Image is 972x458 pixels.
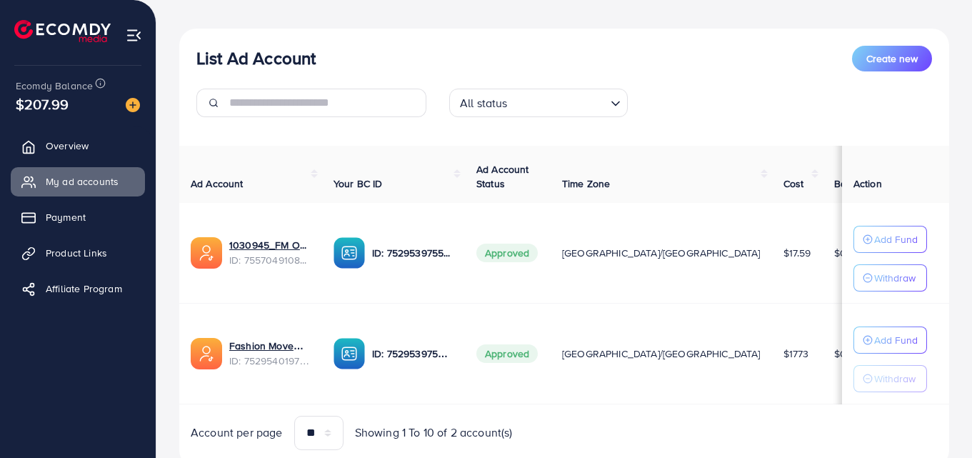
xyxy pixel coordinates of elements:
input: Search for option [512,90,605,114]
p: Add Fund [874,231,918,248]
span: Product Links [46,246,107,260]
img: ic-ads-acc.e4c84228.svg [191,338,222,369]
span: $1773 [783,347,809,361]
p: ID: 7529539755860836369 [372,244,454,262]
a: 1030945_FM Outfits_1759512825336 [229,238,311,252]
span: Cost [783,176,804,191]
span: Ad Account Status [476,162,529,191]
button: Add Fund [853,327,927,354]
span: All status [457,93,511,114]
iframe: Chat [911,394,961,447]
button: Add Fund [853,226,927,253]
a: Affiliate Program [11,274,145,303]
p: Withdraw [874,269,916,287]
span: Your BC ID [334,176,383,191]
button: Withdraw [853,264,927,292]
span: Overview [46,139,89,153]
span: Approved [476,344,538,363]
img: ic-ba-acc.ded83a64.svg [334,237,365,269]
div: Search for option [449,89,628,117]
a: Payment [11,203,145,232]
button: Withdraw [853,365,927,392]
div: <span class='underline'>Fashion Movement PK</span></br>7529540197294407681 [229,339,311,368]
img: ic-ba-acc.ded83a64.svg [334,338,365,369]
img: menu [126,27,142,44]
h3: List Ad Account [196,48,316,69]
a: Product Links [11,239,145,267]
span: Time Zone [562,176,610,191]
a: Overview [11,131,145,160]
span: Account per page [191,424,283,441]
span: Create new [866,51,918,66]
span: $17.59 [783,246,811,260]
div: <span class='underline'>1030945_FM Outfits_1759512825336</span></br>7557049108884619282 [229,238,311,267]
span: [GEOGRAPHIC_DATA]/[GEOGRAPHIC_DATA] [562,347,761,361]
a: Fashion Movement PK [229,339,311,353]
span: ID: 7557049108884619282 [229,253,311,267]
button: Create new [852,46,932,71]
span: Ad Account [191,176,244,191]
span: Showing 1 To 10 of 2 account(s) [355,424,513,441]
span: Action [853,176,882,191]
img: image [126,98,140,112]
span: Affiliate Program [46,282,122,296]
img: logo [14,20,111,42]
a: My ad accounts [11,167,145,196]
span: Ecomdy Balance [16,79,93,93]
p: Add Fund [874,332,918,349]
span: ID: 7529540197294407681 [229,354,311,368]
span: [GEOGRAPHIC_DATA]/[GEOGRAPHIC_DATA] [562,246,761,260]
span: Approved [476,244,538,262]
img: ic-ads-acc.e4c84228.svg [191,237,222,269]
p: Withdraw [874,370,916,387]
span: Payment [46,210,86,224]
p: ID: 7529539755860836369 [372,345,454,362]
span: My ad accounts [46,174,119,189]
span: $207.99 [16,94,69,114]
